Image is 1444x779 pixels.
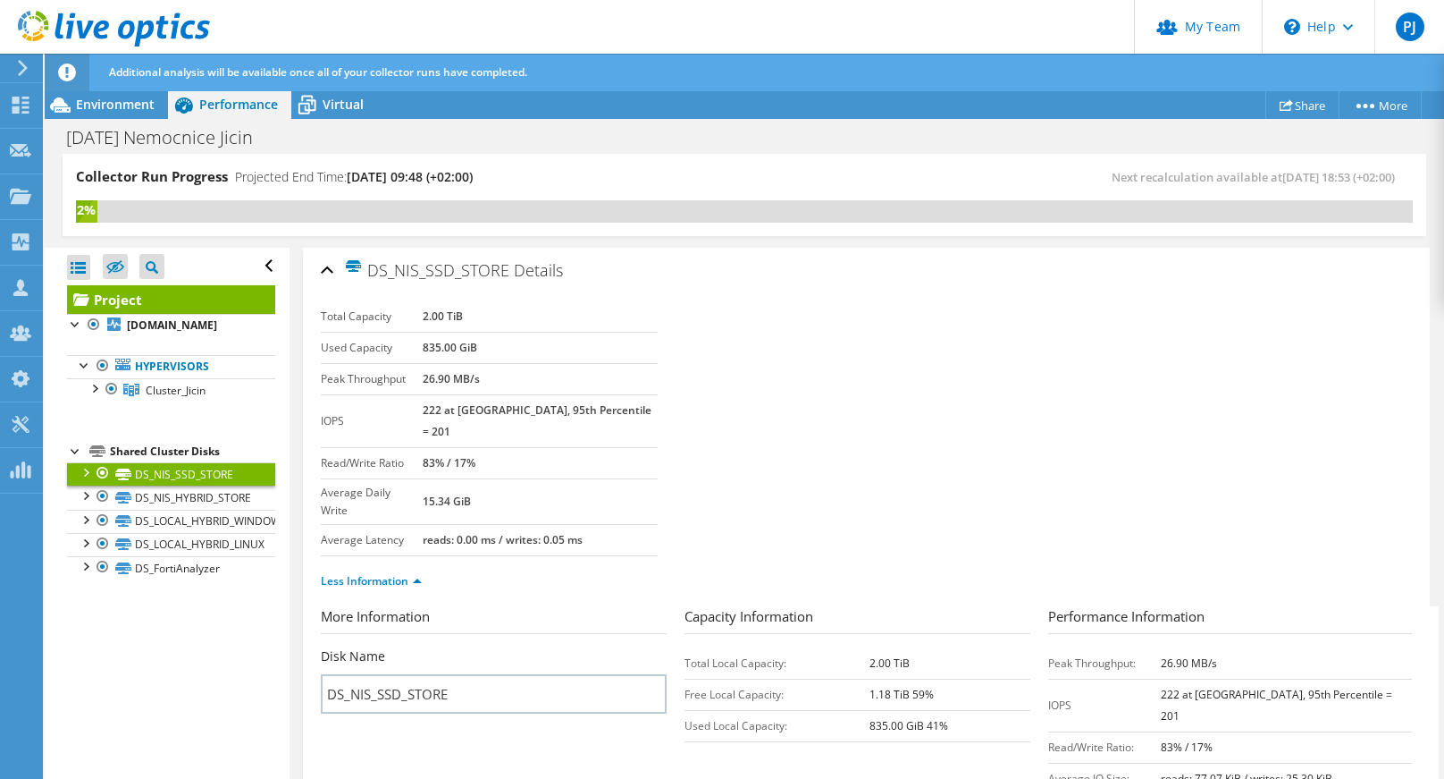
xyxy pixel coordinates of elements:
b: 222 at [GEOGRAPHIC_DATA], 95th Percentile = 201 [1161,687,1392,724]
a: Less Information [321,573,422,588]
b: 222 at [GEOGRAPHIC_DATA], 95th Percentile = 201 [423,402,651,439]
label: Used Capacity [321,339,423,357]
span: Environment [76,96,155,113]
label: Average Daily Write [321,484,423,520]
a: Share [1265,91,1339,119]
b: [DOMAIN_NAME] [127,318,217,333]
a: Hypervisors [67,355,275,378]
td: IOPS [1048,679,1161,732]
h1: [DATE] Nemocnice Jicin [58,128,281,148]
b: 83% / 17% [423,455,475,470]
span: Details [514,259,563,281]
b: 26.90 MB/s [1161,656,1217,671]
td: Read/Write Ratio: [1048,732,1161,763]
div: Shared Cluster Disks [110,441,275,462]
span: Virtual [323,96,364,113]
label: Total Capacity [321,308,423,326]
label: Disk Name [321,648,385,665]
a: [DOMAIN_NAME] [67,314,275,337]
a: DS_NIS_HYBRID_STORE [67,486,275,509]
b: 2.00 TiB [869,656,910,671]
td: Total Local Capacity: [684,648,869,679]
td: Free Local Capacity: [684,679,869,710]
a: DS_NIS_SSD_STORE [67,462,275,486]
b: 835.00 GiB [423,340,477,355]
label: Average Latency [321,531,423,549]
b: reads: 0.00 ms / writes: 0.05 ms [423,532,583,547]
span: Cluster_Jicin [146,383,206,398]
label: Peak Throughput [321,370,423,388]
td: Peak Throughput: [1048,648,1161,679]
span: Additional analysis will be available once all of your collector runs have completed. [109,64,527,80]
span: [DATE] 09:48 (+02:00) [347,168,473,185]
span: [DATE] 18:53 (+02:00) [1282,169,1395,185]
a: Project [67,285,275,314]
label: IOPS [321,412,423,430]
b: 26.90 MB/s [423,371,480,386]
b: 83% / 17% [1161,740,1213,755]
b: 2.00 TiB [423,309,463,324]
a: DS_LOCAL_HYBRID_WINDOWS [67,510,275,533]
b: 835.00 GiB 41% [869,718,948,733]
a: DS_FortiAnalyzer [67,556,275,580]
svg: \n [1284,19,1300,35]
b: 1.18 TiB 59% [869,687,934,702]
h3: More Information [321,606,667,634]
span: PJ [1396,13,1424,41]
a: DS_LOCAL_HYBRID_LINUX [67,533,275,556]
label: Read/Write Ratio [321,454,423,472]
span: DS_NIS_SSD_STORE [344,259,509,280]
b: 15.34 GiB [423,494,471,509]
span: Next recalculation available at [1112,169,1404,185]
h4: Projected End Time: [235,167,473,187]
td: Used Local Capacity: [684,710,869,741]
a: Cluster_Jicin [67,378,275,402]
h3: Performance Information [1048,606,1412,634]
span: Performance [199,96,278,113]
h3: Capacity Information [684,606,1030,634]
a: More [1339,91,1422,119]
div: 2% [76,200,97,220]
